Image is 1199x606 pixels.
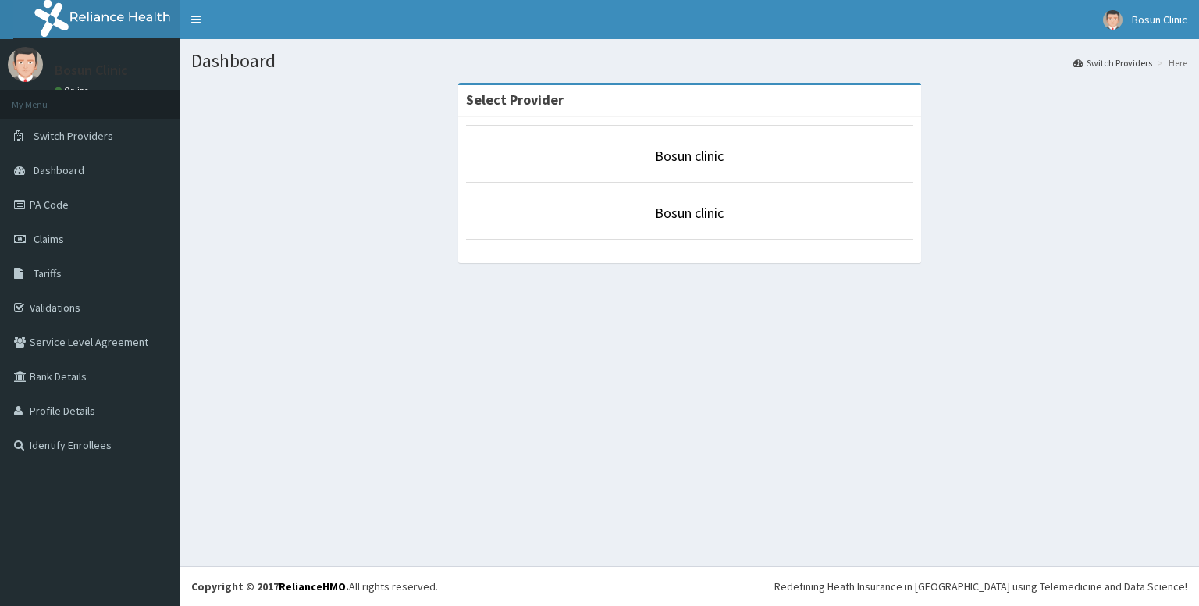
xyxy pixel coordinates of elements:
li: Here [1154,56,1187,70]
span: Claims [34,232,64,246]
img: User Image [8,47,43,82]
span: Dashboard [34,163,84,177]
a: Online [55,85,92,96]
footer: All rights reserved. [180,566,1199,606]
h1: Dashboard [191,51,1187,71]
span: Switch Providers [34,129,113,143]
strong: Copyright © 2017 . [191,579,349,594]
span: Tariffs [34,266,62,280]
img: User Image [1103,10,1123,30]
a: RelianceHMO [279,579,346,594]
strong: Select Provider [466,91,564,109]
a: Bosun clinic [655,204,724,222]
a: Bosun clinic [655,147,724,165]
a: Switch Providers [1073,56,1152,70]
div: Redefining Heath Insurance in [GEOGRAPHIC_DATA] using Telemedicine and Data Science! [774,579,1187,594]
p: Bosun Clinic [55,63,128,77]
span: Bosun Clinic [1132,12,1187,27]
